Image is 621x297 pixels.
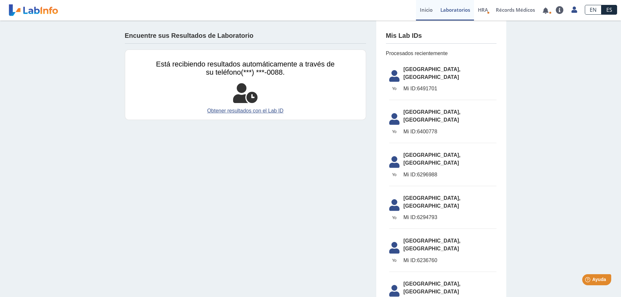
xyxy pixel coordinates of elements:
span: Yo [385,172,404,178]
span: Mi ID: [404,258,417,263]
span: 6294793 [404,214,496,221]
h4: Mis Lab IDs [386,32,422,40]
a: EN [585,5,601,15]
span: 6491701 [404,85,496,93]
span: [GEOGRAPHIC_DATA], [GEOGRAPHIC_DATA] [404,237,496,253]
span: [GEOGRAPHIC_DATA], [GEOGRAPHIC_DATA] [404,66,496,81]
span: 6400778 [404,128,496,136]
span: HRA [478,7,488,13]
span: 6236760 [404,257,496,264]
span: Yo [385,129,404,135]
span: [GEOGRAPHIC_DATA], [GEOGRAPHIC_DATA] [404,280,496,296]
span: 6296988 [404,171,496,179]
span: Yo [385,86,404,92]
span: Mi ID: [404,172,417,177]
a: Obtener resultados con el Lab ID [156,107,335,115]
span: Mi ID: [404,129,417,134]
span: Yo [385,258,404,263]
h4: Encuentre sus Resultados de Laboratorio [125,32,254,40]
span: [GEOGRAPHIC_DATA], [GEOGRAPHIC_DATA] [404,151,496,167]
span: Procesados recientemente [386,50,496,57]
span: [GEOGRAPHIC_DATA], [GEOGRAPHIC_DATA] [404,194,496,210]
a: ES [601,5,617,15]
span: [GEOGRAPHIC_DATA], [GEOGRAPHIC_DATA] [404,108,496,124]
iframe: Help widget launcher [563,272,614,290]
span: Mi ID: [404,86,417,91]
span: Está recibiendo resultados automáticamente a través de su teléfono [156,60,335,76]
span: Yo [385,215,404,221]
span: Mi ID: [404,215,417,220]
